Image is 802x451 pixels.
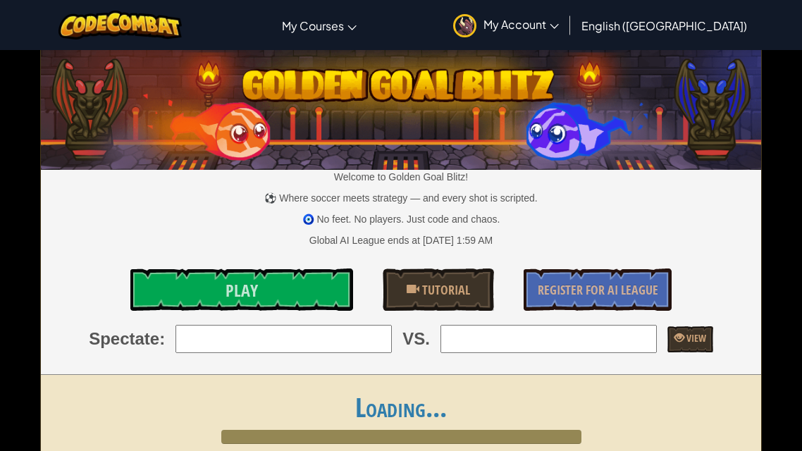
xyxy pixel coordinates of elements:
[41,393,761,422] h1: Loading...
[58,11,182,39] img: CodeCombat logo
[159,327,165,351] span: :
[41,212,761,226] p: 🧿 No feet. No players. Just code and chaos.
[524,268,672,311] a: Register for AI League
[275,6,364,44] a: My Courses
[226,279,258,302] span: Play
[581,18,747,33] span: English ([GEOGRAPHIC_DATA])
[446,3,566,47] a: My Account
[419,281,470,299] span: Tutorial
[684,331,706,345] span: View
[402,327,430,351] span: VS.
[41,191,761,205] p: ⚽ Where soccer meets strategy — and every shot is scripted.
[483,17,559,32] span: My Account
[453,14,476,37] img: avatar
[383,268,494,311] a: Tutorial
[574,6,754,44] a: English ([GEOGRAPHIC_DATA])
[41,44,761,170] img: Golden Goal
[89,327,159,351] span: Spectate
[282,18,344,33] span: My Courses
[538,281,658,299] span: Register for AI League
[309,233,493,247] div: Global AI League ends at [DATE] 1:59 AM
[41,170,761,184] p: Welcome to Golden Goal Blitz!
